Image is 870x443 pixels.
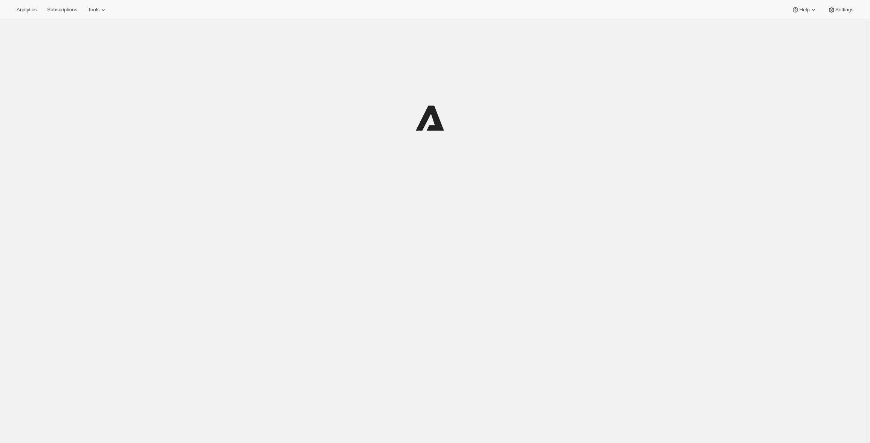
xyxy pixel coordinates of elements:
[43,5,82,15] button: Subscriptions
[823,5,858,15] button: Settings
[835,7,853,13] span: Settings
[83,5,111,15] button: Tools
[799,7,809,13] span: Help
[88,7,99,13] span: Tools
[787,5,821,15] button: Help
[47,7,77,13] span: Subscriptions
[12,5,41,15] button: Analytics
[17,7,37,13] span: Analytics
